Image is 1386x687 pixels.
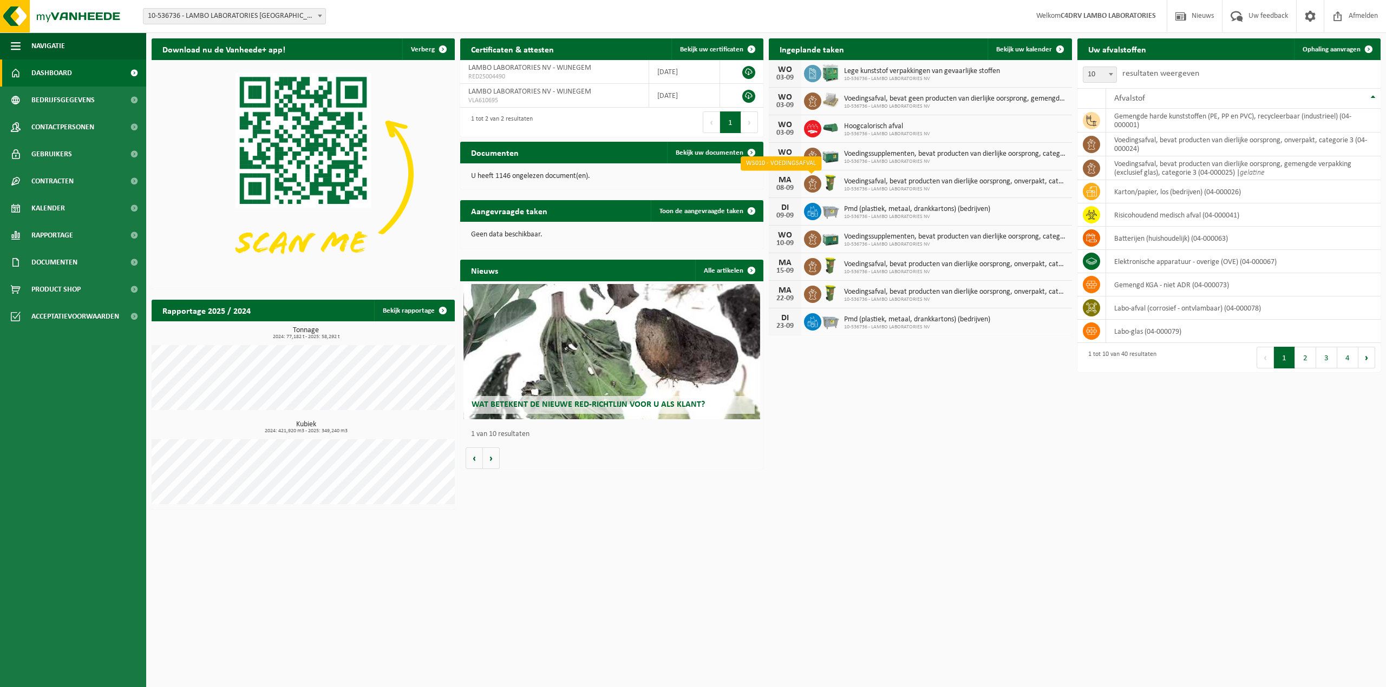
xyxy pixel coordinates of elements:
[374,300,454,321] a: Bekijk rapportage
[31,60,72,87] span: Dashboard
[774,322,796,330] div: 23-09
[1083,67,1116,82] span: 10
[821,63,840,83] img: PB-HB-1400-HPE-GN-11
[1061,12,1156,20] strong: C4DRV LAMBO LABORATORIES
[844,158,1067,165] span: 10-536736 - LAMBO LABORATORIES NV
[471,231,753,239] p: Geen data beschikbaar.
[1295,347,1316,368] button: 2
[31,276,81,303] span: Product Shop
[844,150,1067,158] span: Voedingssupplementen, bevat producten van dierlijke oorsprong, categorie 3
[31,87,95,114] span: Bedrijfsgegevens
[988,38,1071,60] a: Bekijk uw kalender
[1106,296,1381,320] td: labo-afval (corrosief - ontvlambaar) (04-000078)
[460,200,558,221] h2: Aangevraagde taken
[720,111,741,133] button: 1
[1257,347,1274,368] button: Previous
[667,142,762,163] a: Bekijk uw documenten
[31,195,65,222] span: Kalender
[143,8,326,24] span: 10-536736 - LAMBO LABORATORIES NV - WIJNEGEM
[157,327,455,340] h3: Tonnage
[774,148,796,157] div: WO
[774,65,796,74] div: WO
[1358,347,1375,368] button: Next
[844,76,1000,82] span: 10-536736 - LAMBO LABORATORIES NV
[468,96,640,105] span: VLA610695
[1240,169,1265,177] i: gelatine
[703,111,720,133] button: Previous
[1316,347,1337,368] button: 3
[1106,156,1381,180] td: voedingsafval, bevat producten van dierlijke oorsprong, gemengde verpakking (exclusief glas), cat...
[1083,67,1117,83] span: 10
[680,46,743,53] span: Bekijk uw certificaten
[31,168,74,195] span: Contracten
[844,131,930,137] span: 10-536736 - LAMBO LABORATORIES NV
[821,312,840,330] img: WB-2500-GAL-GY-01
[1122,69,1199,78] label: resultaten weergeven
[1294,38,1380,60] a: Ophaling aanvragen
[1083,346,1156,369] div: 1 tot 10 van 40 resultaten
[157,334,455,340] span: 2024: 77,182 t - 2025: 58,292 t
[774,203,796,212] div: DI
[821,201,840,220] img: WB-2500-GAL-GY-01
[31,114,94,141] span: Contactpersonen
[774,231,796,240] div: WO
[769,38,855,60] h2: Ingeplande taken
[844,177,1067,186] span: Voedingsafval, bevat producten van dierlijke oorsprong, onverpakt, categorie 3
[821,229,840,247] img: PB-LB-0680-HPE-GN-01
[460,38,565,60] h2: Certificaten & attesten
[1114,94,1145,103] span: Afvalstof
[774,295,796,302] div: 22-09
[844,214,990,220] span: 10-536736 - LAMBO LABORATORIES NV
[996,46,1052,53] span: Bekijk uw kalender
[152,38,296,60] h2: Download nu de Vanheede+ app!
[821,174,840,192] img: WB-0060-HPE-GN-50
[821,123,840,133] img: HK-XK-22-GN-00
[659,208,743,215] span: Toon de aangevraagde taken
[774,157,796,164] div: 03-09
[844,95,1067,103] span: Voedingsafval, bevat geen producten van dierlijke oorsprong, gemengde verpakking...
[463,284,761,419] a: Wat betekent de nieuwe RED-richtlijn voor u als klant?
[1106,273,1381,296] td: gemengd KGA - niet ADR (04-000073)
[774,212,796,220] div: 09-09
[774,102,796,109] div: 03-09
[774,240,796,247] div: 10-09
[774,176,796,184] div: MA
[821,284,840,302] img: WB-0060-HPE-GN-50
[1106,227,1381,250] td: batterijen (huishoudelijk) (04-000063)
[821,256,840,275] img: WB-0060-HPE-GN-50
[844,296,1067,303] span: 10-536736 - LAMBO LABORATORIES NV
[774,267,796,275] div: 15-09
[774,129,796,137] div: 03-09
[844,288,1067,296] span: Voedingsafval, bevat producten van dierlijke oorsprong, onverpakt, categorie 3
[157,421,455,434] h3: Kubiek
[671,38,762,60] a: Bekijk uw certificaten
[774,74,796,82] div: 03-09
[774,121,796,129] div: WO
[844,103,1067,110] span: 10-536736 - LAMBO LABORATORIES NV
[844,205,990,214] span: Pmd (plastiek, metaal, drankkartons) (bedrijven)
[468,64,591,72] span: LAMBO LABORATORIES NV - WIJNEGEM
[774,286,796,295] div: MA
[649,60,720,84] td: [DATE]
[844,315,990,324] span: Pmd (plastiek, metaal, drankkartons) (bedrijven)
[460,260,509,281] h2: Nieuws
[468,88,591,96] span: LAMBO LABORATORIES NV - WIJNEGEM
[649,84,720,108] td: [DATE]
[844,186,1067,193] span: 10-536736 - LAMBO LABORATORIES NV
[1303,46,1361,53] span: Ophaling aanvragen
[844,233,1067,241] span: Voedingssupplementen, bevat producten van dierlijke oorsprong, categorie 3
[1106,250,1381,273] td: elektronische apparatuur - overige (OVE) (04-000067)
[695,260,762,281] a: Alle artikelen
[844,269,1067,275] span: 10-536736 - LAMBO LABORATORIES NV
[31,249,77,276] span: Documenten
[471,431,758,438] p: 1 van 10 resultaten
[844,122,930,131] span: Hoogcalorisch afval
[1106,180,1381,203] td: karton/papier, los (bedrijven) (04-000026)
[31,32,65,60] span: Navigatie
[844,241,1067,248] span: 10-536736 - LAMBO LABORATORIES NV
[466,447,483,469] button: Vorige
[1337,347,1358,368] button: 4
[821,91,840,109] img: LP-PA-00000-WDN-11
[774,184,796,192] div: 08-09
[152,300,261,321] h2: Rapportage 2025 / 2024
